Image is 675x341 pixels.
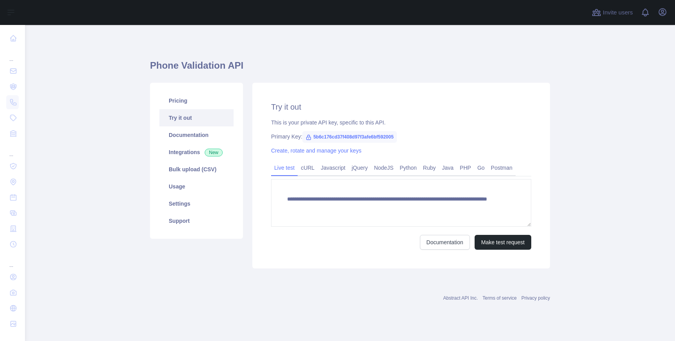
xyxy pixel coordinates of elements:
a: Abstract API Inc. [443,295,478,301]
span: 5b6c176cd37f408d97f3afe6bf592005 [302,131,396,143]
a: Ruby [420,162,439,174]
div: Primary Key: [271,133,531,140]
a: Postman [488,162,516,174]
a: Python [396,162,420,174]
button: Invite users [590,6,634,19]
a: Live test [271,162,298,174]
a: Documentation [420,235,470,250]
a: Settings [159,195,234,212]
a: cURL [298,162,318,174]
h2: Try it out [271,101,531,112]
div: ... [6,253,19,268]
a: Pricing [159,92,234,109]
a: Usage [159,178,234,195]
a: Integrations New [159,144,234,161]
a: Try it out [159,109,234,126]
a: jQuery [348,162,371,174]
span: Invite users [603,8,633,17]
a: Bulk upload (CSV) [159,161,234,178]
div: ... [6,47,19,62]
div: This is your private API key, specific to this API. [271,119,531,126]
a: PHP [457,162,474,174]
a: Create, rotate and manage your keys [271,147,361,154]
div: ... [6,142,19,158]
span: New [205,149,223,156]
a: Javascript [318,162,348,174]
a: Java [439,162,457,174]
a: Go [474,162,488,174]
a: Support [159,212,234,229]
h1: Phone Validation API [150,59,550,78]
a: Documentation [159,126,234,144]
a: Terms of service [482,295,516,301]
button: Make test request [475,235,531,250]
a: NodeJS [371,162,396,174]
a: Privacy policy [521,295,550,301]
